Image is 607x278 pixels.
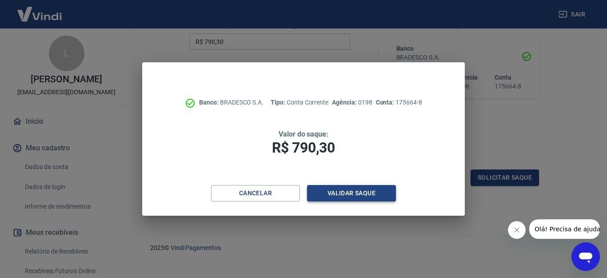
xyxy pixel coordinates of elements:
span: Valor do saque: [279,130,328,138]
p: Conta Corrente [271,98,328,107]
iframe: Mensagem da empresa [529,219,600,239]
span: Banco: [199,99,220,106]
iframe: Fechar mensagem [508,221,526,239]
iframe: Botão para abrir a janela de mensagens [571,242,600,271]
p: 0198 [332,98,372,107]
p: 175664-8 [376,98,422,107]
button: Cancelar [211,185,300,201]
span: Tipo: [271,99,287,106]
button: Validar saque [307,185,396,201]
span: Olá! Precisa de ajuda? [5,6,75,13]
span: R$ 790,30 [272,139,335,156]
p: BRADESCO S.A. [199,98,264,107]
span: Conta: [376,99,396,106]
span: Agência: [332,99,358,106]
